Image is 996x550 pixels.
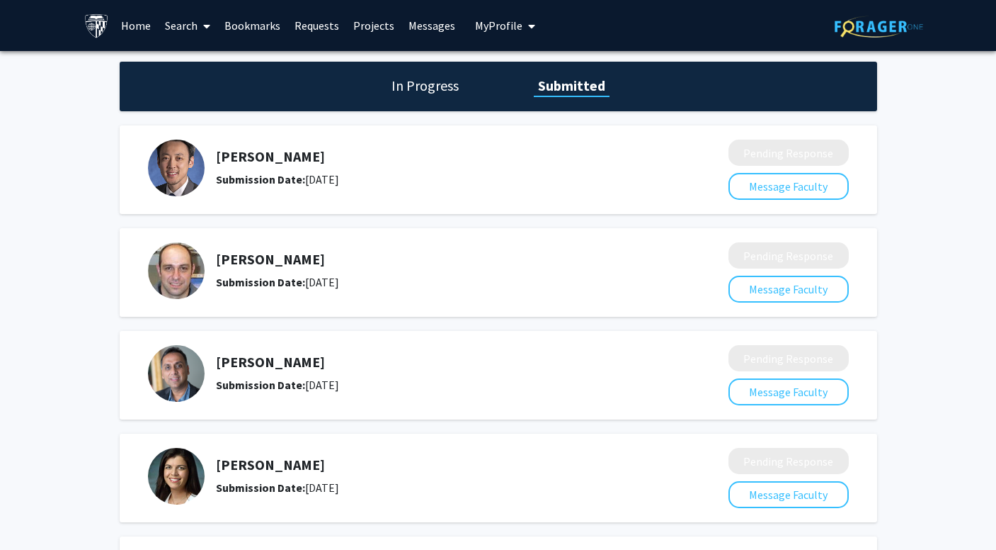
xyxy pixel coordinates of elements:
img: Johns Hopkins University Logo [84,13,109,38]
a: Messages [401,1,462,50]
button: Message Faculty [728,276,849,303]
span: My Profile [475,18,522,33]
a: Message Faculty [728,179,849,193]
b: Submission Date: [216,172,305,186]
b: Submission Date: [216,275,305,289]
a: Search [158,1,217,50]
button: Message Faculty [728,481,849,508]
button: Message Faculty [728,173,849,200]
iframe: Chat [11,486,60,539]
div: [DATE] [216,479,653,496]
a: Requests [287,1,346,50]
img: Profile Picture [148,448,205,505]
a: Message Faculty [728,488,849,502]
a: Home [114,1,158,50]
button: Pending Response [728,140,849,166]
b: Submission Date: [216,378,305,392]
button: Message Faculty [728,378,849,405]
h5: [PERSON_NAME] [216,251,653,268]
a: Bookmarks [217,1,287,50]
img: Profile Picture [148,140,205,196]
button: Pending Response [728,345,849,371]
h5: [PERSON_NAME] [216,456,653,473]
a: Message Faculty [728,282,849,296]
b: Submission Date: [216,481,305,495]
div: [DATE] [216,274,653,291]
h5: [PERSON_NAME] [216,148,653,165]
button: Pending Response [728,448,849,474]
a: Projects [346,1,401,50]
div: [DATE] [216,171,653,188]
button: Pending Response [728,242,849,269]
img: Profile Picture [148,345,205,402]
img: Profile Picture [148,242,205,299]
a: Message Faculty [728,385,849,399]
img: ForagerOne Logo [835,16,923,38]
h5: [PERSON_NAME] [216,354,653,371]
h1: Submitted [534,76,609,96]
h1: In Progress [387,76,463,96]
div: [DATE] [216,376,653,393]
